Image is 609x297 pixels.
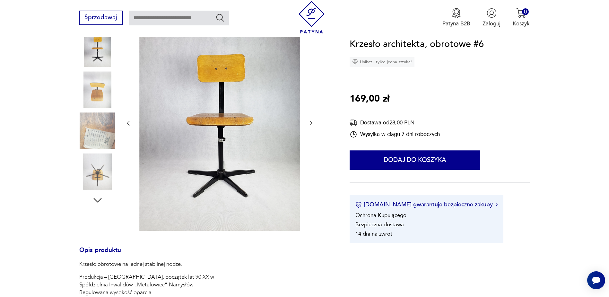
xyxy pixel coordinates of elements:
img: Ikona strzałki w prawo [496,203,498,206]
h1: Krzesło architekta, obrotowe #6 [350,37,484,52]
img: Patyna - sklep z meblami i dekoracjami vintage [295,1,328,33]
li: 14 dni na zwrot [355,230,392,238]
button: [DOMAIN_NAME] gwarantuje bezpieczne zakupy [355,201,498,209]
p: Patyna B2B [442,20,470,27]
button: Szukaj [215,13,225,22]
li: Ochrona Kupującego [355,212,406,219]
img: Ikona medalu [451,8,461,18]
img: Ikonka użytkownika [487,8,497,18]
img: Ikona diamentu [352,59,358,65]
img: Ikona certyfikatu [355,202,362,208]
img: Zdjęcie produktu Krzesło architekta, obrotowe #6 [79,31,116,67]
li: Bezpieczna dostawa [355,221,404,229]
div: Wysyłka w ciągu 7 dni roboczych [350,130,440,138]
img: Zdjęcie produktu Krzesło architekta, obrotowe #6 [79,71,116,108]
div: Dostawa od 28,00 PLN [350,119,440,127]
img: Zdjęcie produktu Krzesło architekta, obrotowe #6 [79,153,116,190]
img: Zdjęcie produktu Krzesło architekta, obrotowe #6 [139,14,300,231]
p: Krzesło obrotowe na jednej stabilnej nodze. [79,260,265,268]
button: Dodaj do koszyka [350,151,480,170]
p: 169,00 zł [350,92,389,106]
div: 0 [522,8,529,15]
img: Ikona koszyka [516,8,526,18]
img: Ikona dostawy [350,119,357,127]
div: Unikat - tylko jedna sztuka! [350,58,414,67]
img: Zdjęcie produktu Krzesło architekta, obrotowe #6 [79,113,116,149]
h3: Opis produktu [79,248,331,261]
button: 0Koszyk [513,8,530,27]
p: Zaloguj [483,20,500,27]
button: Sprzedawaj [79,11,123,25]
button: Zaloguj [483,8,500,27]
button: Patyna B2B [442,8,470,27]
a: Sprzedawaj [79,15,123,21]
p: Koszyk [513,20,530,27]
a: Ikona medaluPatyna B2B [442,8,470,27]
iframe: Smartsupp widget button [587,271,605,289]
